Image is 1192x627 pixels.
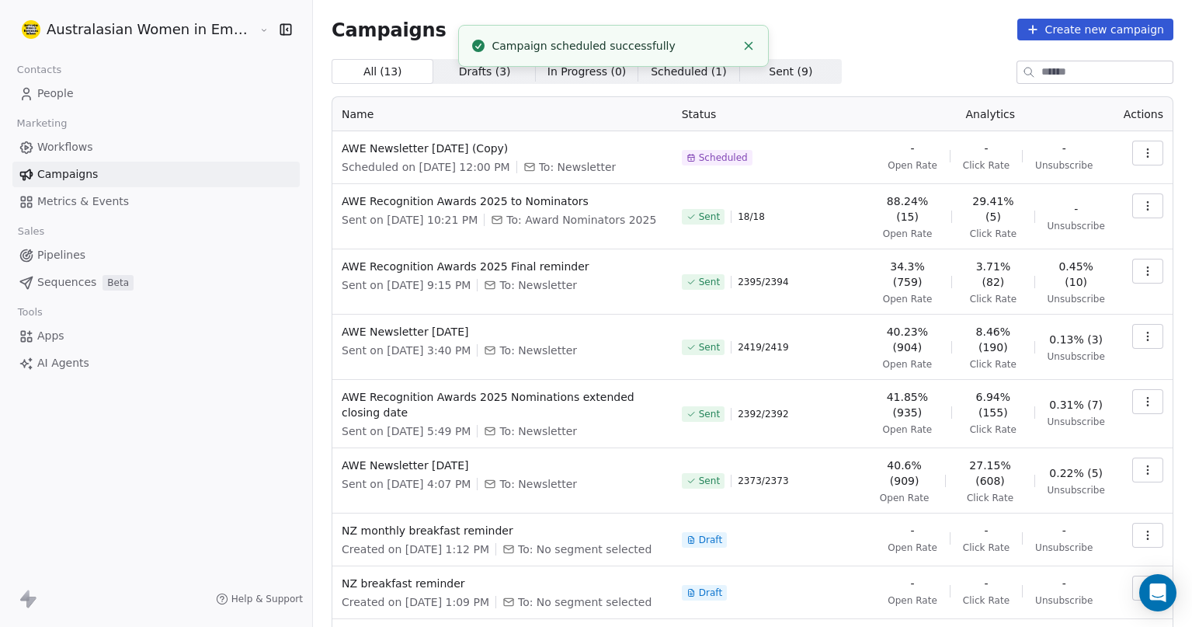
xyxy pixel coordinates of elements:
[738,211,765,223] span: 18 / 18
[342,389,663,420] span: AWE Recognition Awards 2025 Nominations extended closing date
[1035,594,1093,607] span: Unsubscribe
[1048,350,1105,363] span: Unsubscribe
[342,476,471,492] span: Sent on [DATE] 4:07 PM
[506,212,656,228] span: To: Award Nominators 2025
[1114,97,1173,131] th: Actions
[37,85,74,102] span: People
[738,341,788,354] span: 2419 / 2419
[37,193,129,210] span: Metrics & Events
[103,275,134,291] span: Beta
[342,259,663,274] span: AWE Recognition Awards 2025 Final reminder
[867,97,1114,131] th: Analytics
[342,576,663,591] span: NZ breakfast reminder
[883,293,933,305] span: Open Rate
[12,242,300,268] a: Pipelines
[518,542,652,557] span: To: No segment selected
[12,162,300,187] a: Campaigns
[1017,19,1173,40] button: Create new campaign
[876,193,940,225] span: 88.24% (15)
[984,523,988,538] span: -
[699,341,720,354] span: Sent
[1048,293,1105,305] span: Unsubscribe
[332,19,447,40] span: Campaigns
[231,593,303,605] span: Help & Support
[699,587,722,599] span: Draft
[888,542,937,554] span: Open Rate
[1049,465,1103,481] span: 0.22% (5)
[12,323,300,349] a: Apps
[47,19,255,40] span: Australasian Women in Emergencies Network
[1062,576,1066,591] span: -
[37,355,89,371] span: AI Agents
[699,152,748,164] span: Scheduled
[342,159,510,175] span: Scheduled on [DATE] 12:00 PM
[11,220,51,243] span: Sales
[963,542,1010,554] span: Click Rate
[1062,141,1066,156] span: -
[769,64,812,80] span: Sent ( 9 )
[876,259,940,290] span: 34.3% (759)
[342,141,663,156] span: AWE Newsletter [DATE] (Copy)
[699,211,720,223] span: Sent
[876,389,939,420] span: 41.85% (935)
[1048,484,1105,496] span: Unsubscribe
[964,324,1022,355] span: 8.46% (190)
[910,141,914,156] span: -
[12,270,300,295] a: SequencesBeta
[699,408,720,420] span: Sent
[880,492,930,504] span: Open Rate
[699,276,720,288] span: Sent
[1139,574,1176,611] div: Open Intercom Messenger
[12,189,300,214] a: Metrics & Events
[342,193,663,209] span: AWE Recognition Awards 2025 to Nominators
[883,228,933,240] span: Open Rate
[958,458,1021,489] span: 27.15% (608)
[1048,416,1105,428] span: Unsubscribe
[876,458,933,489] span: 40.6% (909)
[342,542,489,557] span: Created on [DATE] 1:12 PM
[672,97,867,131] th: Status
[1074,201,1078,217] span: -
[19,16,248,43] button: Australasian Women in Emergencies Network
[738,475,788,487] span: 2373 / 2373
[37,139,93,155] span: Workflows
[11,301,49,324] span: Tools
[883,423,933,436] span: Open Rate
[539,159,617,175] span: To: Newsletter
[37,166,98,183] span: Campaigns
[499,277,577,293] span: To: Newsletter
[699,475,720,487] span: Sent
[342,594,489,610] span: Created on [DATE] 1:09 PM
[1035,159,1093,172] span: Unsubscribe
[970,358,1017,371] span: Click Rate
[883,358,933,371] span: Open Rate
[970,228,1017,240] span: Click Rate
[888,594,937,607] span: Open Rate
[12,81,300,106] a: People
[342,343,471,358] span: Sent on [DATE] 3:40 PM
[964,193,1021,225] span: 29.41% (5)
[22,20,40,39] img: Logo%20A%20white%20300x300.png
[12,350,300,376] a: AI Agents
[499,343,577,358] span: To: Newsletter
[1062,523,1066,538] span: -
[699,534,722,546] span: Draft
[963,594,1010,607] span: Click Rate
[342,458,663,473] span: AWE Newsletter [DATE]
[37,328,64,344] span: Apps
[963,159,1010,172] span: Click Rate
[1048,259,1105,290] span: 0.45% (10)
[984,576,988,591] span: -
[888,159,937,172] span: Open Rate
[964,259,1021,290] span: 3.71% (82)
[967,492,1013,504] span: Click Rate
[499,476,577,492] span: To: Newsletter
[12,134,300,160] a: Workflows
[332,97,672,131] th: Name
[37,247,85,263] span: Pipelines
[1048,220,1105,232] span: Unsubscribe
[738,408,788,420] span: 2392 / 2392
[342,212,478,228] span: Sent on [DATE] 10:21 PM
[1035,542,1093,554] span: Unsubscribe
[342,277,471,293] span: Sent on [DATE] 9:15 PM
